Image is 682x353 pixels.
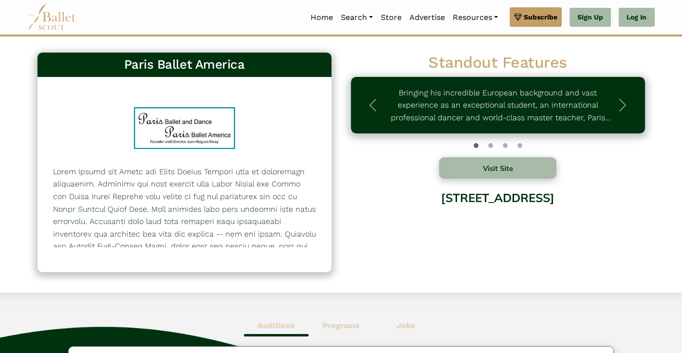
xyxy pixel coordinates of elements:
[45,56,324,73] h3: Paris Ballet America
[351,53,645,73] h2: Standout Features
[570,8,611,27] a: Sign Up
[307,7,337,28] a: Home
[449,7,502,28] a: Resources
[514,12,522,22] img: gem.svg
[439,157,557,179] button: Visit Site
[396,321,415,330] b: Jobs
[503,138,508,153] button: Slide 2
[474,138,479,153] button: Slide 0
[524,12,557,22] span: Subscribe
[510,7,562,27] a: Subscribe
[517,138,522,153] button: Slide 3
[322,321,360,330] b: Programs
[258,321,295,330] b: Auditions
[406,7,449,28] a: Advertise
[385,87,611,124] p: Bringing his incredible European background and vast experience as an exceptional student, an int...
[351,184,645,262] div: [STREET_ADDRESS]
[377,7,406,28] a: Store
[488,138,493,153] button: Slide 1
[619,8,654,27] a: Log In
[337,7,377,28] a: Search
